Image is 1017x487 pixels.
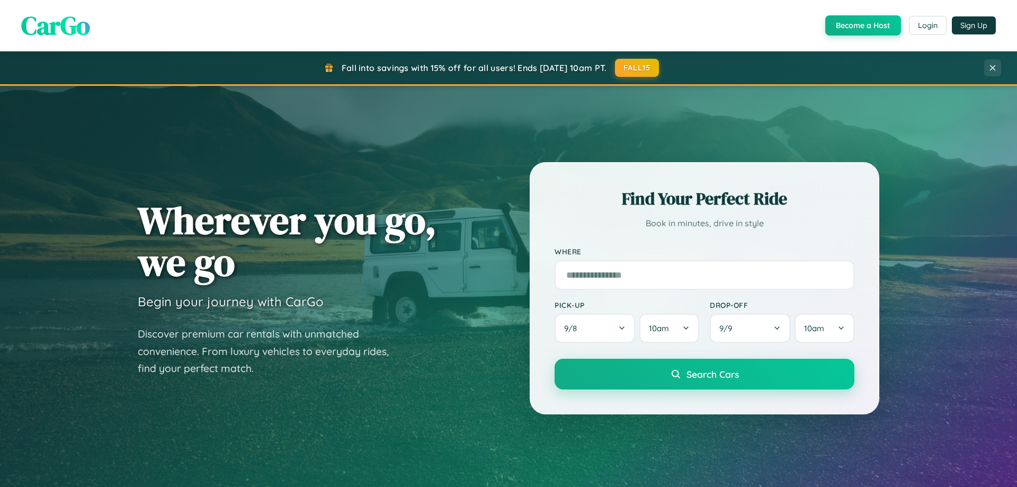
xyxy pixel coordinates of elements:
[909,16,947,35] button: Login
[952,16,996,34] button: Sign Up
[555,314,635,343] button: 9/8
[825,15,901,36] button: Become a Host
[719,323,737,333] span: 9 / 9
[138,199,436,283] h1: Wherever you go, we go
[555,216,854,231] p: Book in minutes, drive in style
[649,323,669,333] span: 10am
[710,314,790,343] button: 9/9
[555,359,854,389] button: Search Cars
[804,323,824,333] span: 10am
[21,8,90,43] span: CarGo
[686,368,739,380] span: Search Cars
[710,300,854,309] label: Drop-off
[138,294,324,309] h3: Begin your journey with CarGo
[564,323,582,333] span: 9 / 8
[795,314,854,343] button: 10am
[555,247,854,256] label: Where
[138,325,403,377] p: Discover premium car rentals with unmatched convenience. From luxury vehicles to everyday rides, ...
[639,314,699,343] button: 10am
[555,187,854,210] h2: Find Your Perfect Ride
[615,59,659,77] button: FALL15
[342,63,607,73] span: Fall into savings with 15% off for all users! Ends [DATE] 10am PT.
[555,300,699,309] label: Pick-up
